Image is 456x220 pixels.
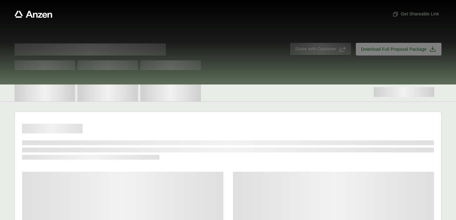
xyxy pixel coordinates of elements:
[392,11,439,17] span: Get Shareable Link
[15,43,166,56] span: Proposal for
[15,11,52,18] a: Anzen website
[390,8,441,20] button: Get Shareable Link
[140,60,201,70] span: Test
[77,60,138,70] span: Test
[15,60,75,70] span: Test
[295,46,336,52] span: Share with Customer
